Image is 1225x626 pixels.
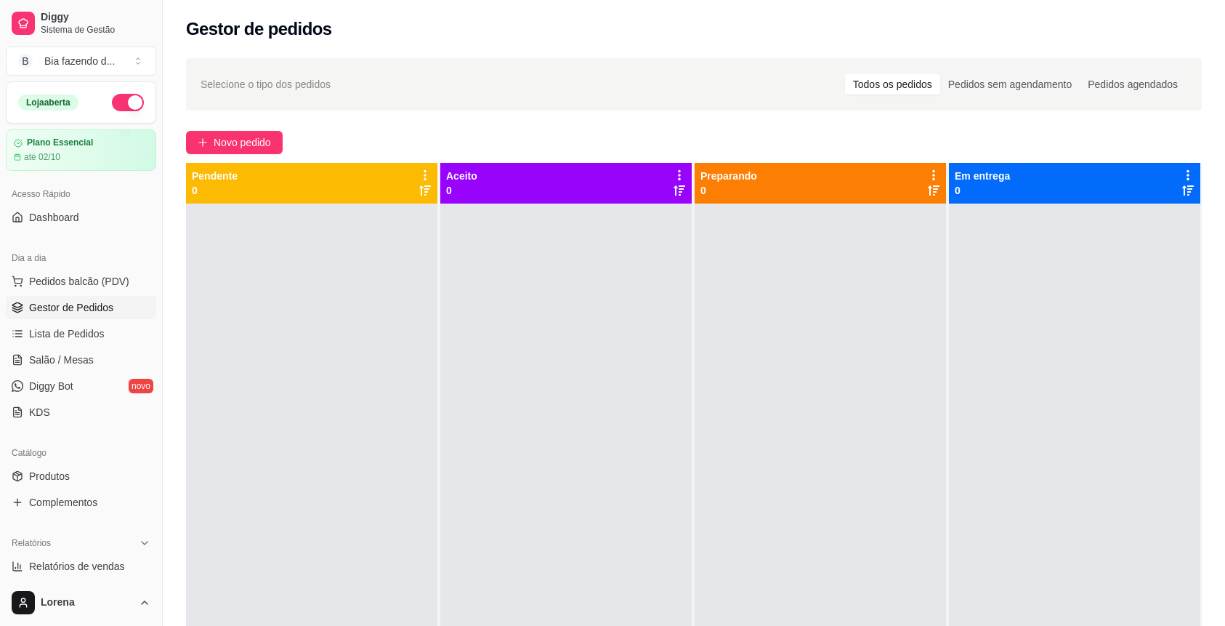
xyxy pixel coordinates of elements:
[29,210,79,225] span: Dashboard
[29,469,70,483] span: Produtos
[186,17,332,41] h2: Gestor de pedidos
[6,348,156,372] a: Salão / Mesas
[29,379,73,393] span: Diggy Bot
[29,326,105,341] span: Lista de Pedidos
[446,183,477,198] p: 0
[29,353,94,367] span: Salão / Mesas
[446,169,477,183] p: Aceito
[6,296,156,319] a: Gestor de Pedidos
[201,76,331,92] span: Selecione o tipo dos pedidos
[6,374,156,398] a: Diggy Botnovo
[24,151,60,163] article: até 02/10
[29,300,113,315] span: Gestor de Pedidos
[1080,74,1186,95] div: Pedidos agendados
[6,555,156,578] a: Relatórios de vendas
[186,131,283,154] button: Novo pedido
[6,585,156,620] button: Lorena
[6,322,156,345] a: Lista de Pedidos
[192,183,238,198] p: 0
[955,169,1010,183] p: Em entrega
[6,246,156,270] div: Dia a dia
[6,401,156,424] a: KDS
[6,182,156,206] div: Acesso Rápido
[29,274,129,289] span: Pedidos balcão (PDV)
[29,559,125,574] span: Relatórios de vendas
[214,135,271,151] span: Novo pedido
[112,94,144,111] button: Alterar Status
[6,47,156,76] button: Select a team
[6,465,156,488] a: Produtos
[18,54,33,68] span: B
[18,95,78,111] div: Loja aberta
[41,24,150,36] span: Sistema de Gestão
[27,137,93,148] article: Plano Essencial
[6,441,156,465] div: Catálogo
[700,183,757,198] p: 0
[41,596,133,609] span: Lorena
[44,54,115,68] div: Bia fazendo d ...
[41,11,150,24] span: Diggy
[845,74,940,95] div: Todos os pedidos
[12,537,51,549] span: Relatórios
[6,270,156,293] button: Pedidos balcão (PDV)
[192,169,238,183] p: Pendente
[940,74,1080,95] div: Pedidos sem agendamento
[29,495,97,510] span: Complementos
[6,491,156,514] a: Complementos
[6,6,156,41] a: DiggySistema de Gestão
[6,129,156,171] a: Plano Essencialaté 02/10
[29,405,50,420] span: KDS
[198,137,208,148] span: plus
[6,206,156,229] a: Dashboard
[955,183,1010,198] p: 0
[700,169,757,183] p: Preparando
